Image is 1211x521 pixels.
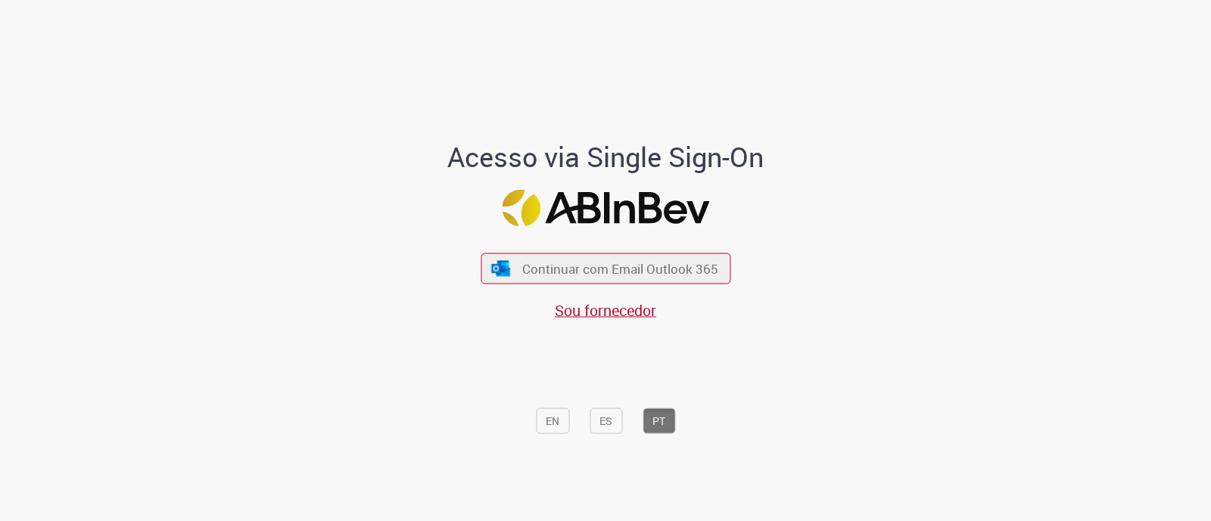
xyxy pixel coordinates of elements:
a: Sou fornecedor [555,300,656,321]
img: Logo ABInBev [502,190,709,227]
button: ES [590,408,622,433]
button: ícone Azure/Microsoft 360 Continuar com Email Outlook 365 [481,253,730,284]
h1: Acesso via Single Sign-On [396,141,816,172]
img: ícone Azure/Microsoft 360 [490,260,512,276]
button: EN [536,408,569,433]
button: PT [643,408,675,433]
span: Continuar com Email Outlook 365 [522,260,718,278]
